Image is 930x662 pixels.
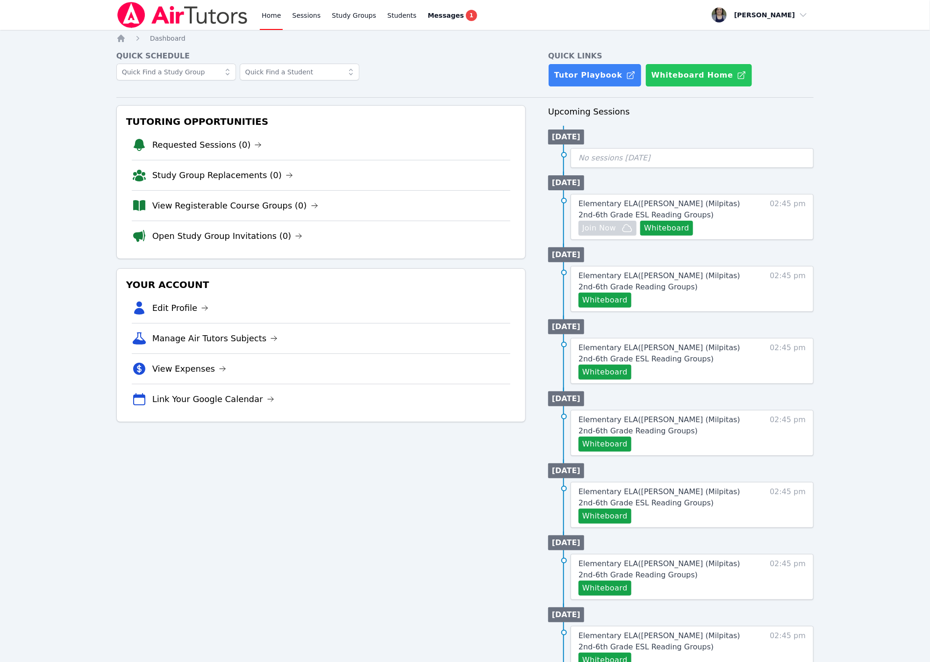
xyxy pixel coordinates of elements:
[152,230,303,243] a: Open Study Group Invitations (0)
[579,365,631,380] button: Whiteboard
[548,463,584,478] li: [DATE]
[548,535,584,550] li: [DATE]
[548,175,584,190] li: [DATE]
[116,50,526,62] h4: Quick Schedule
[579,631,740,651] span: Elementary ELA ( [PERSON_NAME] (Milpitas) 2nd-6th Grade ESL Reading Groups )
[548,130,584,144] li: [DATE]
[548,105,814,118] h3: Upcoming Sessions
[548,391,584,406] li: [DATE]
[124,113,518,130] h3: Tutoring Opportunities
[640,221,693,236] button: Whiteboard
[152,169,293,182] a: Study Group Replacements (0)
[579,270,749,293] a: Elementary ELA([PERSON_NAME] (Milpitas) 2nd-6th Grade Reading Groups)
[116,2,249,28] img: Air Tutors
[579,271,740,291] span: Elementary ELA ( [PERSON_NAME] (Milpitas) 2nd-6th Grade Reading Groups )
[579,199,740,219] span: Elementary ELA ( [PERSON_NAME] (Milpitas) 2nd-6th Grade ESL Reading Groups )
[116,34,814,43] nav: Breadcrumb
[150,34,186,43] a: Dashboard
[548,247,584,262] li: [DATE]
[770,558,806,596] span: 02:45 pm
[548,64,642,87] a: Tutor Playbook
[116,64,236,80] input: Quick Find a Study Group
[579,437,631,452] button: Whiteboard
[152,393,274,406] a: Link Your Google Calendar
[579,293,631,308] button: Whiteboard
[240,64,359,80] input: Quick Find a Student
[770,198,806,236] span: 02:45 pm
[579,198,749,221] a: Elementary ELA([PERSON_NAME] (Milpitas) 2nd-6th Grade ESL Reading Groups)
[548,50,814,62] h4: Quick Links
[579,342,749,365] a: Elementary ELA([PERSON_NAME] (Milpitas) 2nd-6th Grade ESL Reading Groups)
[579,558,749,581] a: Elementary ELA([PERSON_NAME] (Milpitas) 2nd-6th Grade Reading Groups)
[579,415,740,435] span: Elementary ELA ( [PERSON_NAME] (Milpitas) 2nd-6th Grade Reading Groups )
[152,332,278,345] a: Manage Air Tutors Subjects
[579,509,631,524] button: Whiteboard
[645,64,752,87] button: Whiteboard Home
[770,270,806,308] span: 02:45 pm
[548,319,584,334] li: [DATE]
[579,486,749,509] a: Elementary ELA([PERSON_NAME] (Milpitas) 2nd-6th Grade ESL Reading Groups)
[428,11,464,20] span: Messages
[579,153,651,162] span: No sessions [DATE]
[579,630,749,653] a: Elementary ELA([PERSON_NAME] (Milpitas) 2nd-6th Grade ESL Reading Groups)
[770,342,806,380] span: 02:45 pm
[152,302,209,315] a: Edit Profile
[466,10,477,21] span: 1
[770,486,806,524] span: 02:45 pm
[152,362,226,375] a: View Expenses
[770,414,806,452] span: 02:45 pm
[582,223,616,234] span: Join Now
[548,607,584,622] li: [DATE]
[579,221,637,236] button: Join Now
[579,581,631,596] button: Whiteboard
[579,343,740,363] span: Elementary ELA ( [PERSON_NAME] (Milpitas) 2nd-6th Grade ESL Reading Groups )
[152,199,318,212] a: View Registerable Course Groups (0)
[152,138,262,151] a: Requested Sessions (0)
[579,414,749,437] a: Elementary ELA([PERSON_NAME] (Milpitas) 2nd-6th Grade Reading Groups)
[150,35,186,42] span: Dashboard
[579,487,740,507] span: Elementary ELA ( [PERSON_NAME] (Milpitas) 2nd-6th Grade ESL Reading Groups )
[579,559,740,579] span: Elementary ELA ( [PERSON_NAME] (Milpitas) 2nd-6th Grade Reading Groups )
[124,276,518,293] h3: Your Account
